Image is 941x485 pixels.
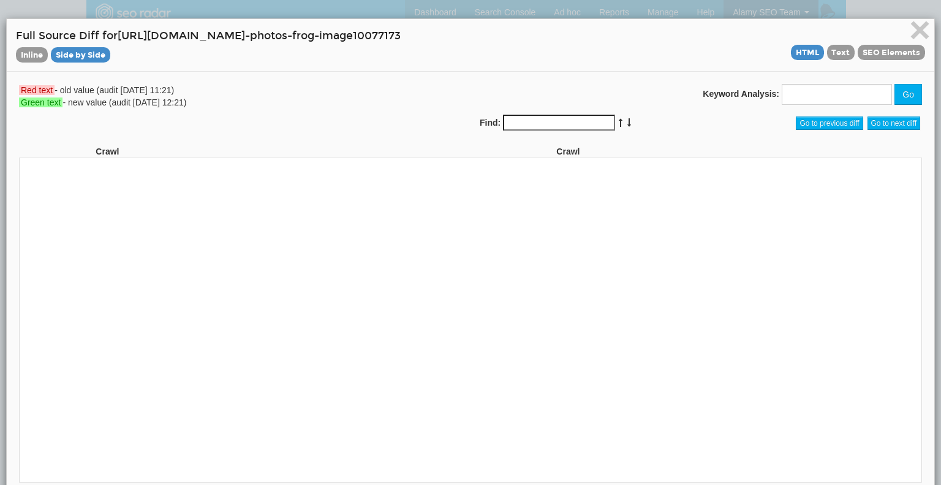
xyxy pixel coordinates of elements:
button: Close [909,20,931,44]
strong: Crawl [556,147,580,156]
strong: Crawl [96,147,119,156]
span: Go to next diff [867,116,921,130]
h4: Full Source Diff for [16,28,925,62]
span: -photos-frog-image10077173 [245,29,401,42]
span: View source diff in HTML mode [791,45,824,60]
span: View source diff in SEO Elements mode [858,45,925,60]
span: [URL][DOMAIN_NAME] [118,29,245,42]
div: - old value (audit [DATE] 11:21) - new value (audit [DATE] 12:21) [10,84,470,109]
span: Go to previous diff [796,116,863,130]
span: Red text [19,85,55,95]
button: Go [894,84,922,105]
span: View source diff in Side by Side mode [51,47,110,63]
iframe: Opens a widget where you can find more information [863,448,929,479]
label: Find: [480,116,501,129]
span: View source diff in Inline mode [16,47,48,63]
label: Keyword Analysis: [703,88,779,100]
span: Green text [19,97,62,107]
span: View source diff in Text mode [827,45,855,60]
span: × [909,9,931,50]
